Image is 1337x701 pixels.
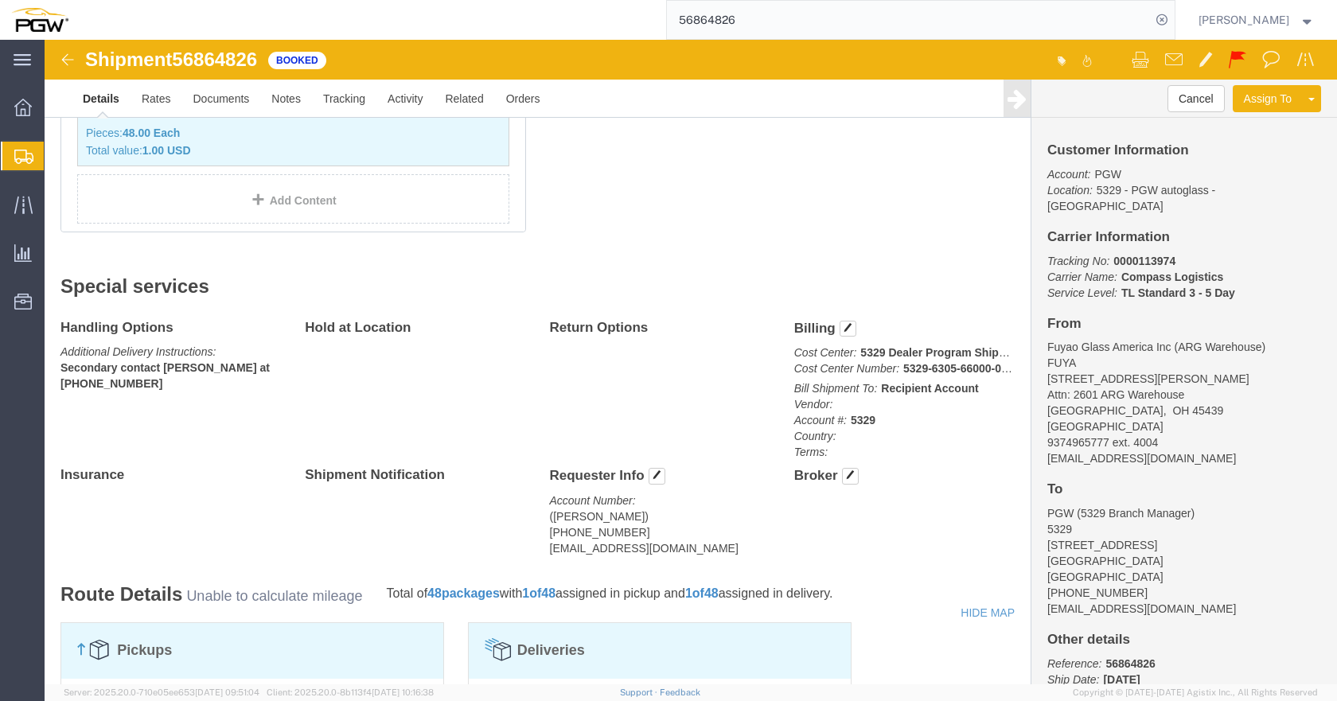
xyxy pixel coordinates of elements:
[1198,10,1316,29] button: [PERSON_NAME]
[195,687,259,697] span: [DATE] 09:51:04
[1073,686,1318,699] span: Copyright © [DATE]-[DATE] Agistix Inc., All Rights Reserved
[64,687,259,697] span: Server: 2025.20.0-710e05ee653
[1199,11,1289,29] span: Brandy Shannon
[660,687,700,697] a: Feedback
[267,687,434,697] span: Client: 2025.20.0-8b113f4
[620,687,660,697] a: Support
[667,1,1151,39] input: Search for shipment number, reference number
[11,8,68,32] img: logo
[45,40,1337,684] iframe: FS Legacy Container
[372,687,434,697] span: [DATE] 10:16:38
